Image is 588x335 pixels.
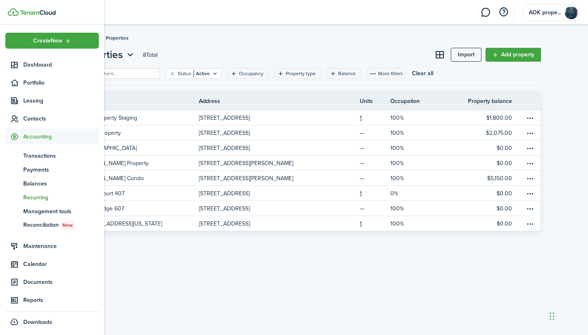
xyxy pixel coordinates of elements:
span: New [62,221,73,229]
p: 100% [390,129,404,137]
p: [PERSON_NAME] Condo [82,174,144,183]
a: [STREET_ADDRESS] [199,186,322,201]
iframe: Chat Widget [547,296,588,335]
a: $0.00 [432,186,524,201]
a: Import [451,48,481,62]
filter-tag: Open filter [274,68,321,79]
a: [GEOGRAPHIC_DATA] [76,141,199,155]
p: [STREET_ADDRESS] [199,129,250,137]
th: Address [199,97,322,105]
a: 100% [390,171,432,185]
p: [STREET_ADDRESS] [199,144,250,152]
filter-tag-label: Property type [286,70,316,77]
img: TenantCloud [20,10,56,15]
a: [STREET_ADDRESS] [199,125,322,140]
a: — [360,201,390,216]
button: Properties [76,47,136,62]
filter-tag-label: Occupancy [239,70,263,77]
filter-tag-label: Status [178,70,192,77]
a: Open menu [524,201,541,216]
filter-tag: Open filter [227,68,268,79]
p: [STREET_ADDRESS] [199,189,250,198]
span: Recurring [23,193,99,202]
p: 100% [390,204,404,213]
p: [PERSON_NAME] Property [82,159,149,167]
a: ReconciliationNew [5,218,99,232]
a: $0.00 [432,216,524,231]
p: 0% [390,189,398,198]
a: 100% [390,201,432,216]
th: Property balance [468,97,524,105]
button: Open menu [5,33,99,49]
p: [STREET_ADDRESS][PERSON_NAME] [199,159,293,167]
a: 100% [390,141,432,155]
span: Leasing [23,96,99,105]
button: Open menu [76,47,136,62]
th: Name [76,97,199,105]
a: Open menu [524,110,541,125]
p: [STREET_ADDRESS] [199,204,250,213]
button: Open menu [524,127,537,139]
button: Open menu [524,217,537,230]
span: Portfolio [23,78,99,87]
a: Messaging [478,2,493,23]
a: [STREET_ADDRESS][PERSON_NAME] [199,156,322,170]
a: [STREET_ADDRESS] [199,141,322,155]
a: 100% [390,216,432,231]
button: Open resource center [497,5,510,19]
p: 100% [390,159,404,167]
span: Maintenance [23,242,99,250]
span: Accounting [23,132,99,141]
button: Open menu [524,157,537,169]
a: Open menu [524,216,541,231]
span: Downloads [23,318,52,326]
p: 100% [390,144,404,152]
a: $5,150.00 [432,171,524,185]
div: Drag [550,304,555,328]
a: 100% [390,110,432,125]
a: — [360,141,390,155]
a: [STREET_ADDRESS] [199,201,322,216]
span: AOK property management [529,10,561,16]
span: Reconciliation [23,221,99,230]
a: $1,800.00 [432,110,524,125]
a: 100% [390,125,432,140]
a: Dashboard [5,57,99,73]
a: 1 [360,216,390,231]
span: Payments [23,165,99,174]
filter-tag-label: Balance [338,70,356,77]
a: — [360,125,390,140]
button: More filters [367,68,406,79]
span: Reports [23,296,99,304]
p: [GEOGRAPHIC_DATA] [82,144,137,152]
a: Transactions [5,149,99,163]
p: A ok Property Staging [82,114,137,122]
span: Calendar [23,260,99,268]
a: [STREET_ADDRESS][PERSON_NAME] [199,171,322,185]
span: Create New [33,38,62,44]
a: Open menu [524,141,541,155]
a: [PERSON_NAME] Property [76,156,199,170]
p: 100% [390,174,404,183]
a: 0% [390,186,432,201]
a: Grove Court 407 [76,186,199,201]
a: Reports [5,292,99,308]
button: Open menu [524,142,537,154]
a: — [360,156,390,170]
a: A ok Property Staging [76,110,199,125]
a: Balances [5,176,99,190]
span: Dashboard [23,60,99,69]
a: 100% [390,156,432,170]
a: Add property [486,48,541,62]
a: $2,075.00 [432,125,524,140]
button: Open menu [524,172,537,184]
a: [STREET_ADDRESS] [199,216,322,231]
button: Clear all [412,68,433,79]
input: Search here... [85,70,157,78]
filter-tag: Open filter [327,68,361,79]
a: Open menu [524,186,541,201]
span: Management tools [23,207,99,216]
p: [STREET_ADDRESS] [199,114,250,122]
